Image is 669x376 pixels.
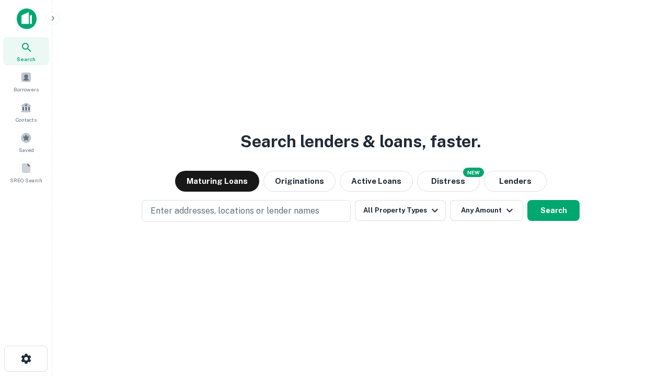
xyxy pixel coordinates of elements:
[527,200,580,221] button: Search
[175,171,259,192] button: Maturing Loans
[3,37,49,65] a: Search
[19,146,34,154] span: Saved
[617,292,669,343] iframe: Chat Widget
[3,158,49,186] a: SREO Search
[263,171,336,192] button: Originations
[355,200,446,221] button: All Property Types
[3,98,49,126] a: Contacts
[450,200,523,221] button: Any Amount
[17,55,36,63] span: Search
[14,85,39,93] span: Borrowers
[417,171,480,192] button: Search distressed loans with lien and other non-mortgage details.
[16,115,37,124] span: Contacts
[3,128,49,156] a: Saved
[17,8,37,29] img: capitalize-icon.png
[463,168,484,177] div: NEW
[484,171,547,192] button: Lenders
[142,200,351,222] button: Enter addresses, locations or lender names
[340,171,413,192] button: Active Loans
[240,129,481,154] h3: Search lenders & loans, faster.
[10,176,42,184] span: SREO Search
[151,205,319,217] p: Enter addresses, locations or lender names
[3,67,49,96] a: Borrowers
